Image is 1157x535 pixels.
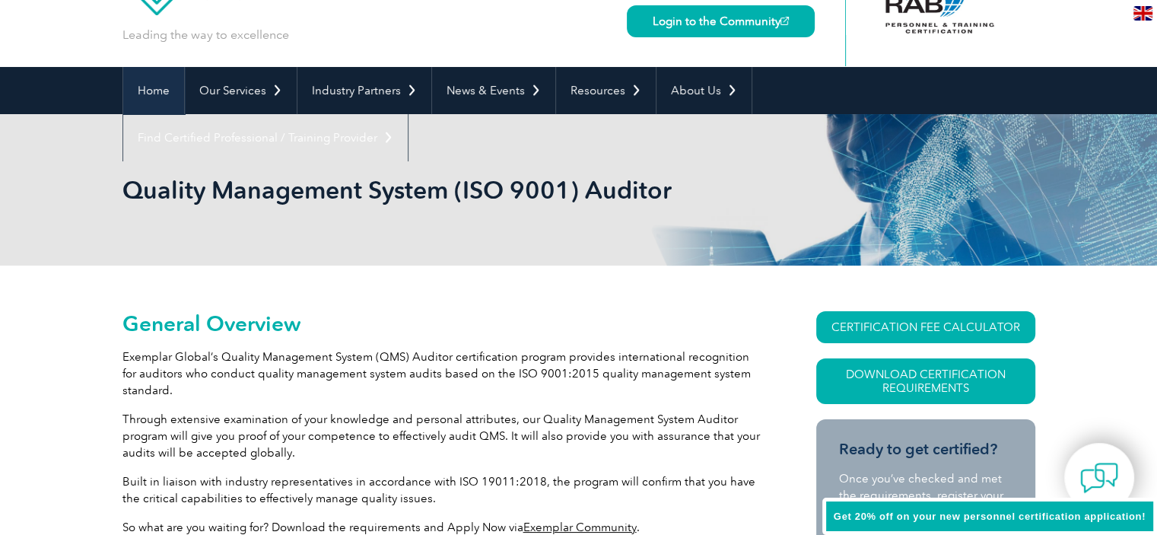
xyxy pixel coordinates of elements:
h1: Quality Management System (ISO 9001) Auditor [122,175,707,205]
a: Our Services [185,67,297,114]
a: Exemplar Community [523,521,637,534]
p: Exemplar Global’s Quality Management System (QMS) Auditor certification program provides internat... [122,349,761,399]
img: open_square.png [780,17,789,25]
a: CERTIFICATION FEE CALCULATOR [816,311,1035,343]
img: en [1133,6,1152,21]
h2: General Overview [122,311,761,336]
p: Through extensive examination of your knowledge and personal attributes, our Quality Management S... [122,411,761,461]
a: Find Certified Professional / Training Provider [123,114,408,161]
a: Download Certification Requirements [816,358,1035,404]
a: Industry Partners [297,67,431,114]
a: Home [123,67,184,114]
a: About Us [656,67,752,114]
h3: Ready to get certified? [839,440,1012,459]
p: Built in liaison with industry representatives in accordance with ISO 19011:2018, the program wil... [122,473,761,507]
p: Once you’ve checked and met the requirements, register your details and Apply Now at [839,470,1012,521]
a: Resources [556,67,656,114]
img: contact-chat.png [1080,459,1118,497]
span: Get 20% off on your new personnel certification application! [834,511,1146,522]
a: News & Events [432,67,555,114]
p: Leading the way to excellence [122,27,289,43]
a: Login to the Community [627,5,815,37]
